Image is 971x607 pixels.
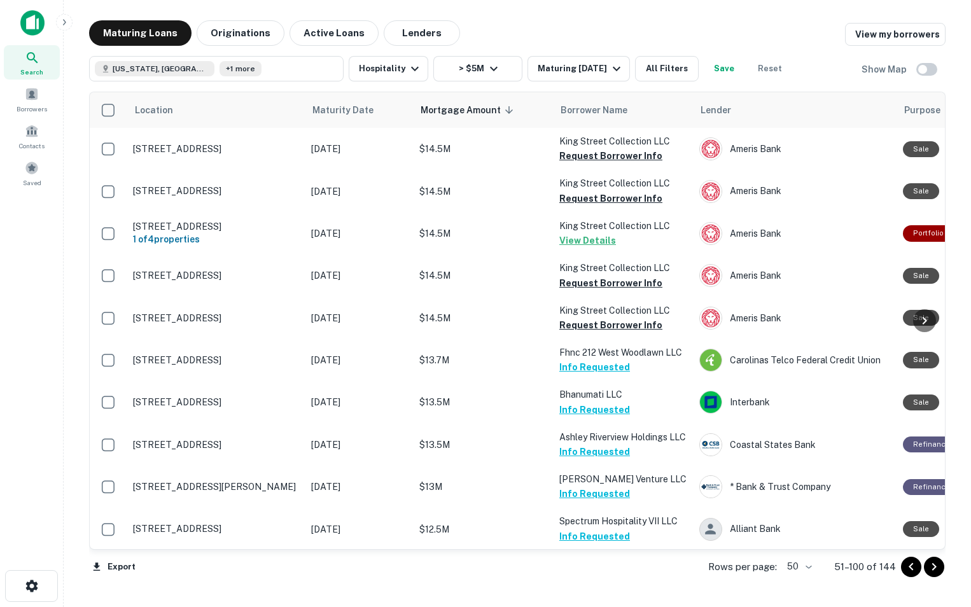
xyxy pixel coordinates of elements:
p: $14.5M [419,185,547,199]
div: Maturing [DATE] [538,61,624,76]
button: Request Borrower Info [559,191,662,206]
span: Contacts [19,141,45,151]
button: Save your search to get updates of matches that match your search criteria. [704,56,744,81]
button: Originations [197,20,284,46]
p: Fhnc 212 West Woodlawn LLC [559,345,687,359]
button: Reset [750,56,790,81]
p: [DATE] [311,142,407,156]
div: Sale [903,141,939,157]
button: Lenders [384,20,460,46]
div: * Bank & Trust Company [699,475,890,498]
p: [STREET_ADDRESS] [133,396,298,408]
p: King Street Collection LLC [559,176,687,190]
div: Ameris Bank [699,222,890,245]
div: This is a portfolio loan with 4 properties [903,225,954,241]
p: $13M [419,480,547,494]
p: [STREET_ADDRESS] [133,185,298,197]
span: Saved [23,178,41,188]
span: Mortgage Amount [421,102,517,118]
div: Ameris Bank [699,264,890,287]
h6: 1 of 4 properties [133,232,298,246]
button: Go to previous page [901,557,921,577]
p: $14.5M [419,227,547,241]
p: [STREET_ADDRESS] [133,523,298,534]
div: Ameris Bank [699,307,890,330]
span: Maturity Date [312,102,390,118]
p: $13.5M [419,438,547,452]
a: Contacts [4,119,60,153]
button: Active Loans [290,20,379,46]
span: Search [20,67,43,77]
span: Location [134,102,173,118]
p: $14.5M [419,311,547,325]
img: picture [700,181,722,202]
p: [STREET_ADDRESS] [133,439,298,450]
button: Go to next page [924,557,944,577]
a: Search [4,45,60,80]
p: King Street Collection LLC [559,303,687,317]
div: Borrowers [4,82,60,116]
iframe: Chat Widget [907,505,971,566]
div: Sale [903,352,939,368]
img: capitalize-icon.png [20,10,45,36]
button: Info Requested [559,529,630,544]
span: Borrowers [17,104,47,114]
p: Ashley Riverview Holdings LLC [559,430,687,444]
div: Sale [903,183,939,199]
div: Sale [903,310,939,326]
p: [DATE] [311,353,407,367]
div: Ameris Bank [699,180,890,203]
button: > $5M [433,56,522,81]
a: View my borrowers [845,23,946,46]
th: Borrower Name [553,92,693,128]
img: picture [700,307,722,329]
p: Spectrum Hospitality VII LLC [559,514,687,528]
p: [DATE] [311,480,407,494]
p: [STREET_ADDRESS] [133,270,298,281]
p: Rows per page: [708,559,777,575]
div: Alliant Bank [699,518,890,541]
p: [DATE] [311,522,407,536]
p: [STREET_ADDRESS][PERSON_NAME] [133,481,298,492]
button: Maturing Loans [89,20,192,46]
p: [DATE] [311,438,407,452]
p: King Street Collection LLC [559,261,687,275]
p: $12.5M [419,522,547,536]
h6: Show Map [862,62,909,76]
p: 51–100 of 144 [834,559,896,575]
img: picture [700,349,722,371]
span: [US_STATE], [GEOGRAPHIC_DATA] [113,63,208,74]
span: Borrower Name [561,102,627,118]
button: Info Requested [559,359,630,375]
img: picture [700,434,722,456]
th: Mortgage Amount [413,92,553,128]
button: Maturing [DATE] [527,56,630,81]
div: Carolinas Telco Federal Credit Union [699,349,890,372]
p: [DATE] [311,185,407,199]
p: [PERSON_NAME] Venture LLC [559,472,687,486]
p: [DATE] [311,311,407,325]
div: Sale [903,521,939,537]
p: [STREET_ADDRESS] [133,143,298,155]
p: $14.5M [419,269,547,283]
img: picture [700,391,722,413]
button: [US_STATE], [GEOGRAPHIC_DATA]+1 more [89,56,344,81]
p: King Street Collection LLC [559,134,687,148]
a: Saved [4,156,60,190]
button: Hospitality [349,56,428,81]
p: [DATE] [311,227,407,241]
button: Request Borrower Info [559,148,662,164]
div: This loan purpose was for refinancing [903,436,960,452]
button: All Filters [635,56,699,81]
button: Export [89,557,139,576]
button: Info Requested [559,486,630,501]
div: Sale [903,394,939,410]
th: Lender [693,92,897,128]
img: picture [700,476,722,498]
p: [STREET_ADDRESS] [133,221,298,232]
p: [STREET_ADDRESS] [133,354,298,366]
p: [DATE] [311,395,407,409]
